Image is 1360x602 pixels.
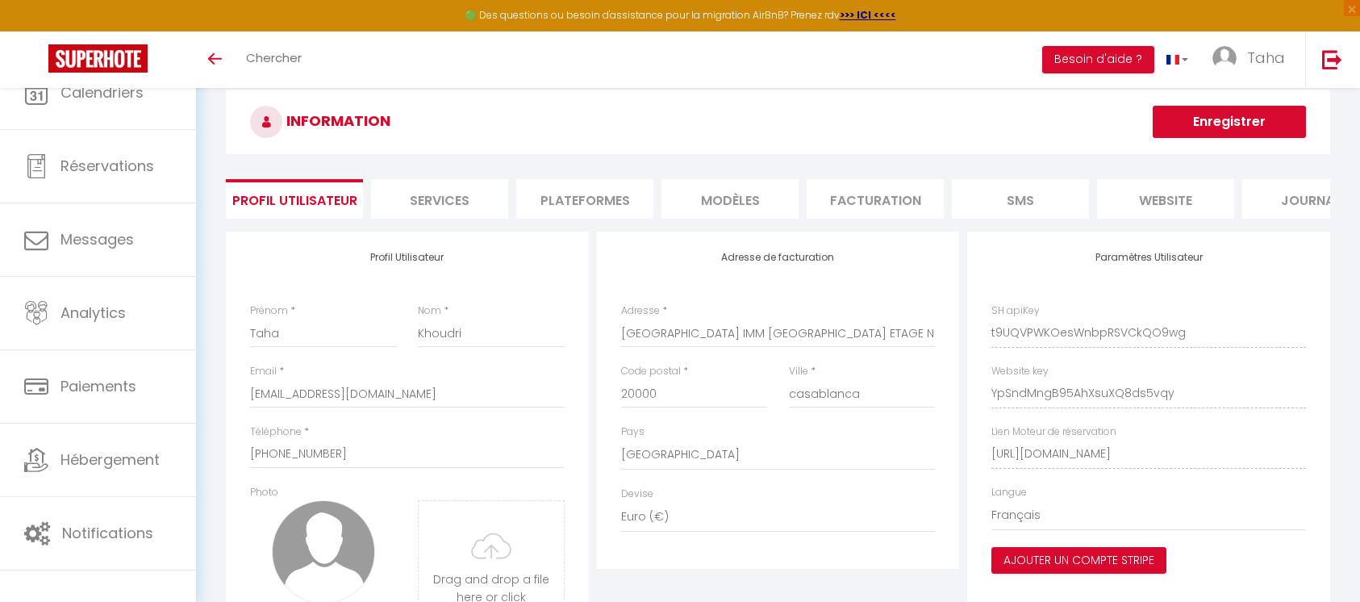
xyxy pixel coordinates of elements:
a: ... Taha [1200,31,1305,88]
h4: Paramètres Utilisateur [991,252,1306,263]
label: Code postal [621,364,681,379]
li: Profil Utilisateur [226,179,363,219]
label: Ville [789,364,808,379]
a: Chercher [234,31,314,88]
label: Langue [991,485,1027,500]
label: SH apiKey [991,303,1040,319]
li: Plateformes [516,179,653,219]
span: Chercher [246,49,302,66]
label: Devise [621,487,653,502]
span: Taha [1247,48,1285,68]
img: ... [1212,46,1237,70]
li: Services [371,179,508,219]
button: Enregistrer [1153,106,1306,138]
label: Prénom [250,303,288,319]
label: Lien Moteur de réservation [991,424,1116,440]
span: Réservations [60,156,154,176]
span: Calendriers [60,82,144,102]
li: Facturation [807,179,944,219]
li: website [1097,179,1234,219]
label: Nom [418,303,441,319]
h4: Profil Utilisateur [250,252,565,263]
label: Adresse [621,303,660,319]
button: Besoin d'aide ? [1042,46,1154,73]
span: Paiements [60,376,136,396]
img: logout [1322,49,1342,69]
span: Messages [60,229,134,249]
label: Email [250,364,277,379]
img: Super Booking [48,44,148,73]
a: >>> ICI <<<< [840,8,896,22]
label: Website key [991,364,1049,379]
h4: Adresse de facturation [621,252,936,263]
button: Ajouter un compte Stripe [991,547,1166,575]
li: MODÈLES [661,179,799,219]
span: Notifications [62,523,153,543]
span: Hébergement [60,449,160,470]
span: Analytics [60,303,126,323]
label: Photo [250,485,278,500]
label: Pays [621,424,645,440]
label: Téléphone [250,424,302,440]
h3: INFORMATION [226,90,1330,154]
li: SMS [952,179,1089,219]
